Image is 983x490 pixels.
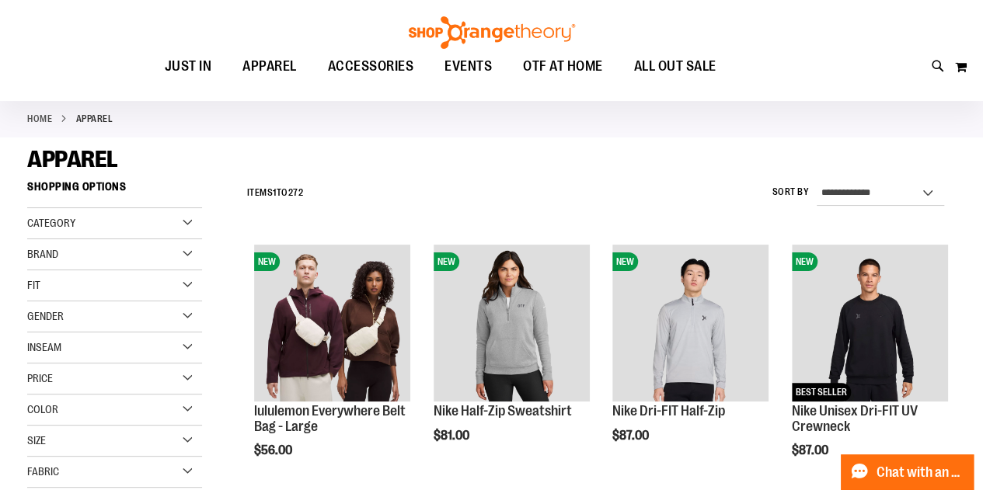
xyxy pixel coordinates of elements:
[242,49,297,84] span: APPAREL
[406,16,577,49] img: Shop Orangetheory
[27,248,58,260] span: Brand
[27,465,59,478] span: Fabric
[792,245,948,401] img: Nike Unisex Dri-FIT UV Crewneck
[328,49,414,84] span: ACCESSORIES
[605,237,776,481] div: product
[612,429,651,443] span: $87.00
[27,403,58,415] span: Color
[426,237,598,481] div: product
[27,310,64,322] span: Gender
[434,429,472,443] span: $81.00
[27,217,75,229] span: Category
[273,187,277,198] span: 1
[27,173,202,208] strong: Shopping Options
[612,245,769,401] img: Nike Dri-FIT Half-Zip
[841,454,974,490] button: Chat with an Expert
[792,252,817,271] span: NEW
[254,252,280,271] span: NEW
[612,252,638,271] span: NEW
[254,245,410,401] img: lululemon Everywhere Belt Bag - Large
[27,434,46,447] span: Size
[76,112,113,126] strong: APPAREL
[27,279,40,291] span: Fit
[792,383,851,401] span: BEST SELLER
[523,49,603,84] span: OTF AT HOME
[434,245,590,403] a: Nike Half-Zip SweatshirtNEW
[27,372,53,384] span: Price
[27,341,61,353] span: Inseam
[634,49,716,84] span: ALL OUT SALE
[434,252,459,271] span: NEW
[792,443,831,457] span: $87.00
[254,403,406,434] a: lululemon Everywhere Belt Bag - Large
[254,443,295,457] span: $56.00
[434,403,572,419] a: Nike Half-Zip Sweatshirt
[27,112,52,126] a: Home
[434,245,590,401] img: Nike Half-Zip Sweatshirt
[612,245,769,403] a: Nike Dri-FIT Half-ZipNEW
[254,245,410,403] a: lululemon Everywhere Belt Bag - LargeNEW
[165,49,212,84] span: JUST IN
[444,49,492,84] span: EVENTS
[27,146,118,172] span: APPAREL
[792,245,948,403] a: Nike Unisex Dri-FIT UV CrewneckNEWBEST SELLER
[288,187,304,198] span: 272
[792,403,918,434] a: Nike Unisex Dri-FIT UV Crewneck
[772,186,809,199] label: Sort By
[612,403,725,419] a: Nike Dri-FIT Half-Zip
[247,181,304,205] h2: Items to
[877,465,964,480] span: Chat with an Expert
